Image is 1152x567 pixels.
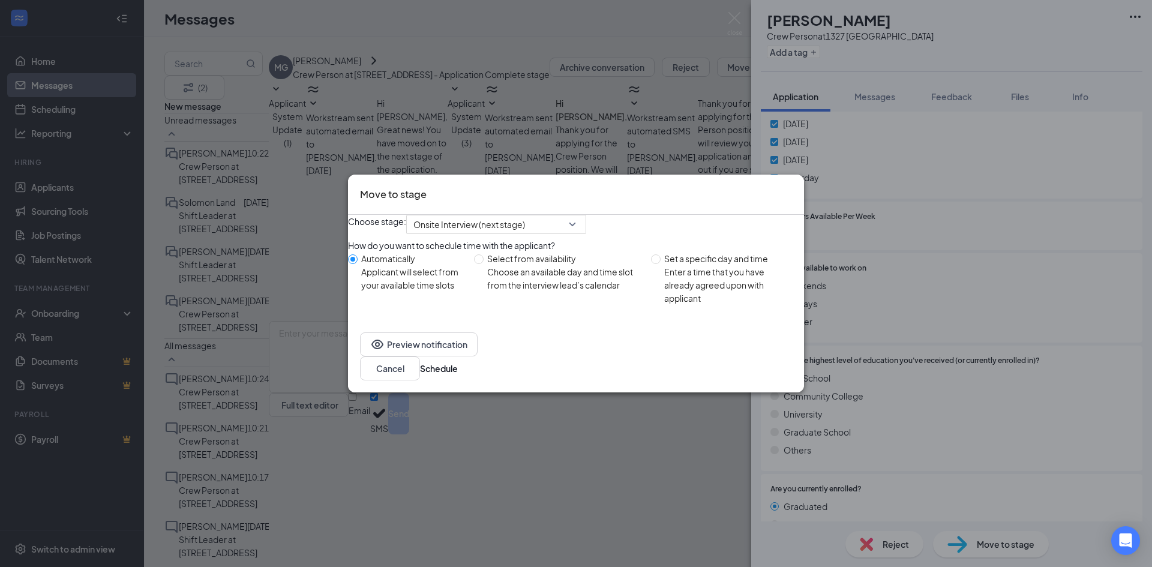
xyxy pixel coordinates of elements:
[370,337,385,352] svg: Eye
[487,252,641,265] div: Select from availability
[413,215,525,233] span: Onsite Interview (next stage)
[348,215,406,234] span: Choose stage:
[361,252,464,265] div: Automatically
[487,265,641,292] div: Choose an available day and time slot from the interview lead’s calendar
[664,265,794,305] div: Enter a time that you have already agreed upon with applicant
[360,187,427,202] h3: Move to stage
[361,265,464,292] div: Applicant will select from your available time slots
[360,356,420,380] button: Cancel
[664,252,794,265] div: Set a specific day and time
[1111,526,1140,555] div: Open Intercom Messenger
[348,239,804,252] div: How do you want to schedule time with the applicant?
[420,362,458,375] button: Schedule
[360,332,478,356] button: EyePreview notification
